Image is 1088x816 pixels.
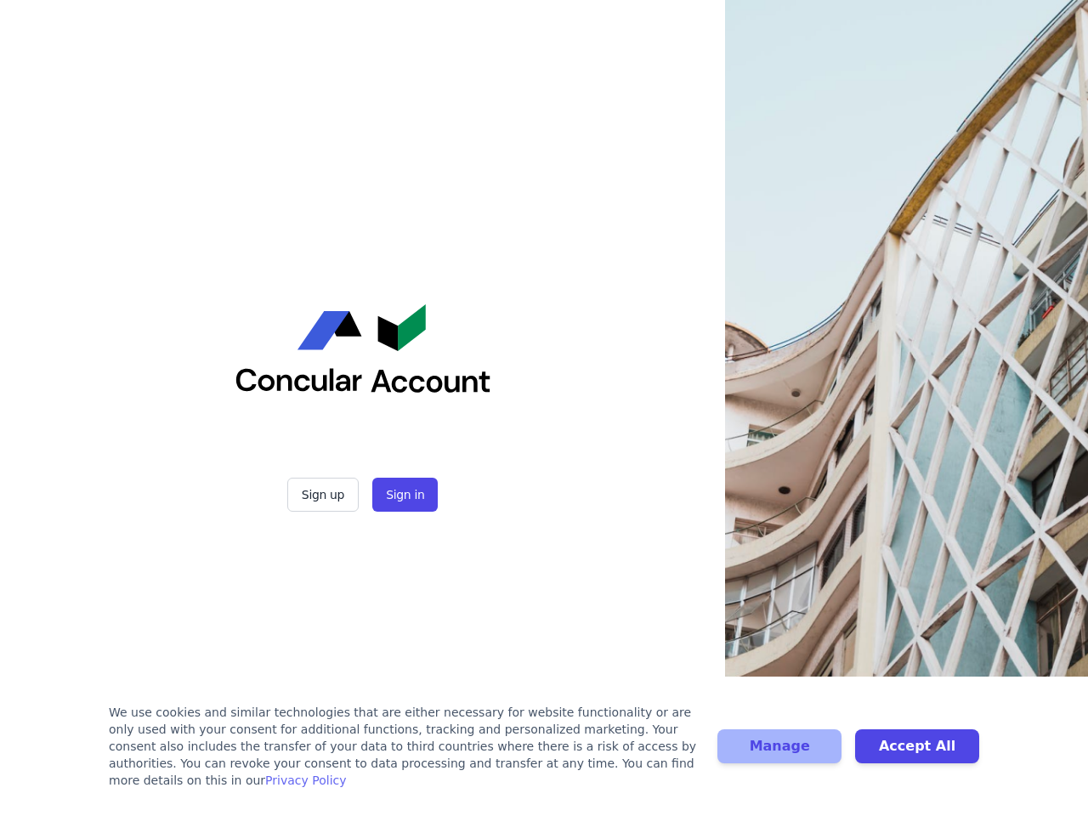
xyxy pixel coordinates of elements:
button: Sign in [372,478,438,512]
div: We use cookies and similar technologies that are either necessary for website functionality or ar... [109,704,697,789]
button: Sign up [287,478,359,512]
a: Privacy Policy [265,773,346,787]
button: Accept All [855,729,979,763]
img: Concular [235,304,490,393]
button: Manage [717,729,841,763]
